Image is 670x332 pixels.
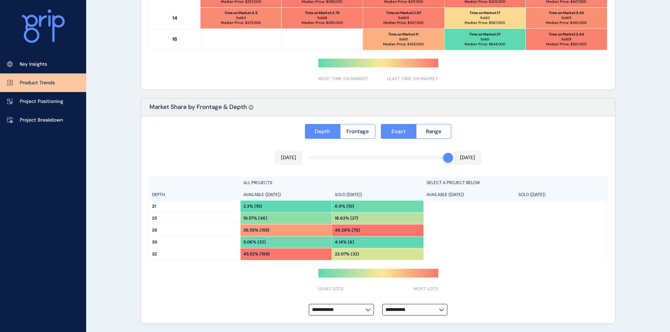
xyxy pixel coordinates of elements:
[243,180,272,186] p: ALL PROJECTS
[427,180,480,186] p: SELECT A PROJECT BELOW
[480,15,490,20] p: Sold: 2
[460,154,475,161] p: [DATE]
[383,20,423,25] p: Median Price: $ 447,500
[243,239,266,245] p: 5.06% (22)
[149,8,200,28] p: 14
[317,15,327,20] p: Sold: 8
[561,15,571,20] p: Sold: 11
[469,32,500,37] p: Time on Market : 37
[149,29,200,50] p: 16
[388,32,419,37] p: Time on Market : 11
[221,20,261,25] p: Median Price: $ 375,500
[335,227,360,233] p: 48.28% (70)
[305,11,339,15] p: Time on Market : 2.75
[152,203,237,209] p: 21
[302,20,343,25] p: Median Price: $ 430,000
[335,251,359,257] p: 22.07% (32)
[335,192,362,198] p: SOLD ([DATE])
[315,128,330,135] span: Depth
[340,124,376,139] button: Frontage
[20,98,63,105] p: Project Positioning
[346,128,369,135] span: Frontage
[281,154,296,161] p: [DATE]
[243,203,262,209] p: 2.3% (10)
[561,37,571,42] p: Sold: 9
[305,124,340,139] button: Depth
[427,192,464,198] p: AVAILABLE ([DATE])
[152,192,165,198] p: DEPTH
[152,239,237,245] p: 30
[236,15,246,20] p: Sold: 4
[414,286,438,292] span: MOST LOTS
[546,42,587,47] p: Median Price: $ 587,000
[318,76,369,82] span: MOST TIME ON MARKET
[335,203,354,209] p: 6.9% (10)
[224,11,257,15] p: Time on Market : 4.5
[318,286,344,292] span: LEAST LOTS
[426,128,441,135] span: Range
[465,42,505,47] p: Median Price: $ 644,000
[20,117,63,124] p: Project Breakdown
[152,215,237,221] p: 25
[470,11,500,15] p: Time on Market : 17
[386,11,421,15] p: Time on Market : 2.07
[416,124,452,139] button: Range
[549,32,584,37] p: Time on Market : 2.44
[480,37,489,42] p: Sold: 1
[243,215,267,221] p: 10.57% (46)
[243,251,270,257] p: 45.52% (198)
[546,20,587,25] p: Median Price: $ 492,000
[381,124,416,139] button: Exact
[152,251,237,257] p: 32
[152,227,237,233] p: 28
[518,192,545,198] p: SOLD ([DATE])
[20,79,55,86] p: Product Trends
[20,61,47,68] p: Key Insights
[549,11,584,15] p: Time on Market : 5.45
[243,192,281,198] p: AVAILABLE ([DATE])
[335,215,358,221] p: 18.62% (27)
[387,76,438,82] span: LEAST TIME ON MARKET
[399,37,408,42] p: Sold: 1
[335,239,354,245] p: 4.14% (6)
[465,20,505,25] p: Median Price: $ 587,000
[149,103,247,116] p: Market Share by Frontage & Depth
[243,227,269,233] p: 36.55% (159)
[391,128,406,135] span: Exact
[398,15,409,20] p: Sold: 14
[383,42,424,47] p: Median Price: $ 435,000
